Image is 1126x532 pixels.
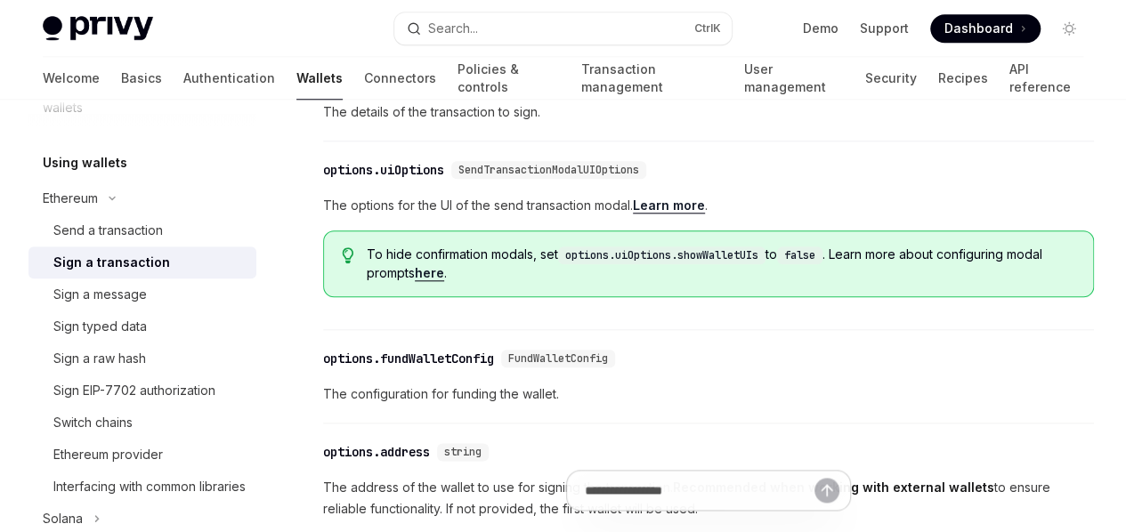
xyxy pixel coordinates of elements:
a: Demo [803,20,838,37]
a: Sign EIP-7702 authorization [28,375,256,407]
a: Switch chains [28,407,256,439]
div: Switch chains [53,412,133,433]
button: Open search [394,12,732,44]
a: Authentication [183,57,275,100]
a: Policies & controls [458,57,560,100]
button: Send message [814,478,839,503]
div: Ethereum provider [53,444,163,465]
a: Dashboard [930,14,1041,43]
a: Connectors [364,57,436,100]
div: Sign a message [53,284,147,305]
a: Ethereum provider [28,439,256,471]
img: light logo [43,16,153,41]
span: Ctrl K [694,21,721,36]
code: options.uiOptions.showWalletUIs [558,246,766,264]
a: here [415,265,444,281]
span: string [444,445,482,459]
span: The options for the UI of the send transaction modal. . [323,195,1094,216]
span: The details of the transaction to sign. [323,101,1094,123]
div: Send a transaction [53,220,163,241]
div: Sign a raw hash [53,348,146,369]
a: Wallets [296,57,343,100]
div: Sign typed data [53,316,147,337]
div: options.fundWalletConfig [323,350,494,367]
div: options.uiOptions [323,161,444,179]
div: Sign EIP-7702 authorization [53,380,215,401]
a: Transaction management [581,57,723,100]
span: Dashboard [944,20,1013,37]
a: Security [865,57,916,100]
a: Learn more [633,197,705,214]
div: Search... [428,18,478,39]
a: Sign typed data [28,310,256,343]
a: Send a transaction [28,214,256,246]
a: Sign a raw hash [28,343,256,375]
button: Toggle dark mode [1055,14,1083,43]
a: API reference [1009,57,1083,100]
a: Recipes [937,57,987,100]
span: To hide confirmation modals, set to . Learn more about configuring modal prompts . [367,246,1075,282]
div: Sign a transaction [53,252,170,273]
a: User management [743,57,844,100]
div: options.address [323,443,430,461]
button: Toggle Ethereum section [28,182,256,214]
div: Solana [43,508,83,529]
a: Interfacing with common libraries [28,471,256,503]
input: Ask a question... [585,471,814,510]
div: Ethereum [43,188,98,209]
svg: Tip [342,247,354,263]
a: Welcome [43,57,100,100]
a: Sign a transaction [28,246,256,278]
span: SendTransactionModalUIOptions [458,163,639,177]
h5: Using wallets [43,152,127,173]
a: Sign a message [28,278,256,310]
span: The configuration for funding the wallet. [323,383,1094,405]
div: Interfacing with common libraries [53,476,246,497]
span: FundWalletConfig [508,351,608,366]
a: Support [860,20,909,37]
code: false [777,246,822,264]
a: Basics [121,57,162,100]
